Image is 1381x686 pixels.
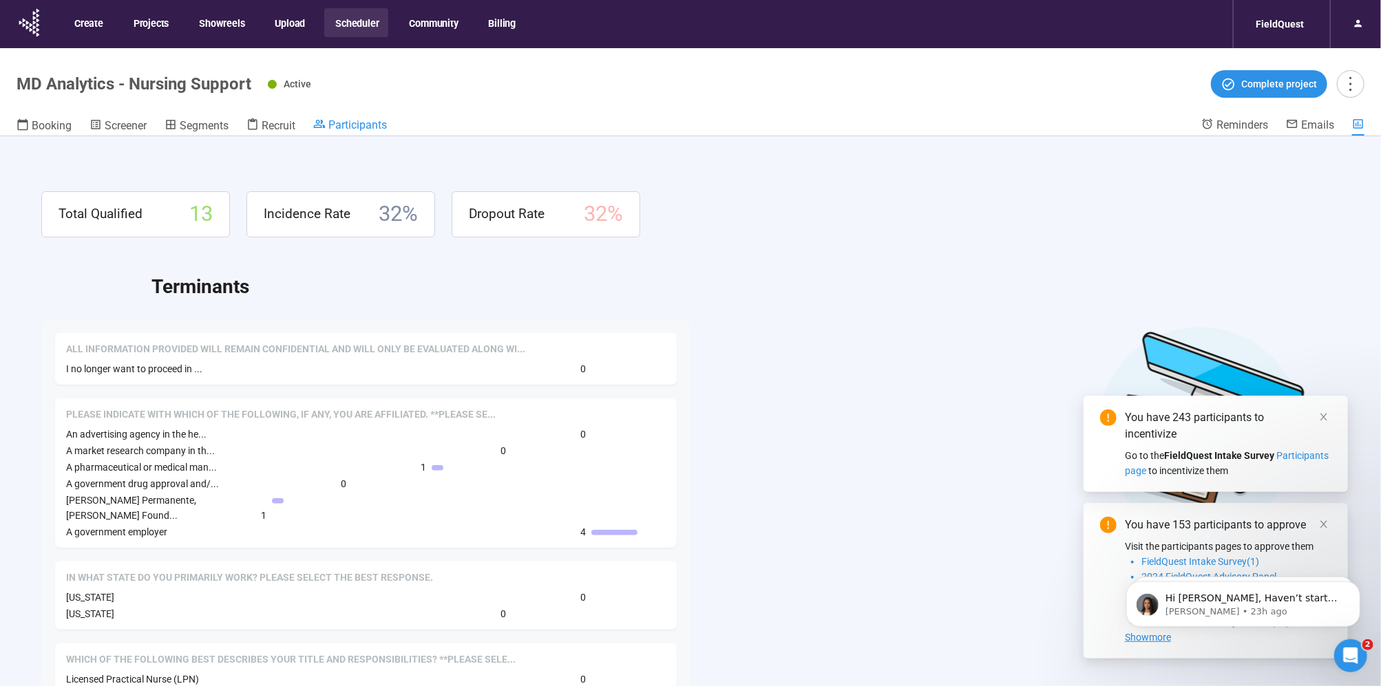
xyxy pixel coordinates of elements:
[151,272,1340,302] h2: Terminants
[1106,553,1381,649] iframe: Intercom notifications message
[324,8,388,37] button: Scheduler
[17,74,251,94] h1: MD Analytics - Nursing Support
[1301,118,1334,131] span: Emails
[1125,517,1331,533] div: You have 153 participants to approve
[1125,448,1331,478] div: Go to the to incentivize them
[500,606,506,621] span: 0
[1337,70,1364,98] button: more
[313,118,387,134] a: Participants
[584,197,623,231] span: 32 %
[379,197,418,231] span: 32 %
[105,119,147,132] span: Screener
[1201,118,1268,134] a: Reminders
[1286,118,1334,134] a: Emails
[1125,409,1331,442] div: You have 243 participants to incentivize
[1247,11,1312,37] div: FieldQuest
[1100,409,1117,426] span: exclamation-circle
[1341,74,1360,93] span: more
[188,8,254,37] button: Showreels
[398,8,467,37] button: Community
[66,653,516,667] span: Which of the following best describes your title and responsibilities? **Please select one**
[580,427,586,442] span: 0
[1125,539,1331,554] p: Visit the participants pages to approve them
[341,476,346,491] span: 0
[1216,118,1268,131] span: Reminders
[264,8,315,37] button: Upload
[1097,325,1305,532] img: Desktop work notes
[580,361,586,376] span: 0
[66,445,215,456] span: A market research company in th...
[1164,450,1274,461] strong: FieldQuest Intake Survey
[246,118,295,136] a: Recruit
[17,118,72,136] a: Booking
[66,363,202,374] span: I no longer want to proceed in ...
[328,118,387,131] span: Participants
[66,571,433,585] span: In what state do you primarily work? Please select the best response.
[264,204,350,224] span: Incidence Rate
[261,508,266,523] span: 1
[262,119,295,132] span: Recruit
[580,590,586,605] span: 0
[89,118,147,136] a: Screener
[66,526,167,537] span: A government employer
[1241,76,1317,92] span: Complete project
[478,8,526,37] button: Billing
[580,524,586,539] span: 4
[66,343,525,356] span: All information provided will remain confidential and will only be evaluated along with the opini...
[66,608,114,619] span: [US_STATE]
[180,119,229,132] span: Segments
[1334,639,1367,672] iframe: Intercom live chat
[66,478,219,489] span: A government drug approval and/...
[66,462,217,473] span: A pharmaceutical or medical man...
[1211,70,1327,98] button: Complete project
[63,8,113,37] button: Create
[59,204,143,224] span: Total Qualified
[421,460,426,475] span: 1
[189,197,213,231] span: 13
[500,443,506,458] span: 0
[32,119,72,132] span: Booking
[1362,639,1373,650] span: 2
[66,408,496,422] span: Please indicate with which of the following, if any, you are affiliated. **Please select all that...
[284,78,311,89] span: Active
[123,8,178,37] button: Projects
[66,674,199,685] span: Licensed Practical Nurse (LPN)
[1319,519,1329,529] span: close
[66,592,114,603] span: [US_STATE]
[469,204,545,224] span: Dropout Rate
[66,429,207,440] span: An advertising agency in the he...
[165,118,229,136] a: Segments
[1100,517,1117,533] span: exclamation-circle
[1319,412,1329,422] span: close
[66,495,196,521] span: [PERSON_NAME] Permanente, [PERSON_NAME] Found...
